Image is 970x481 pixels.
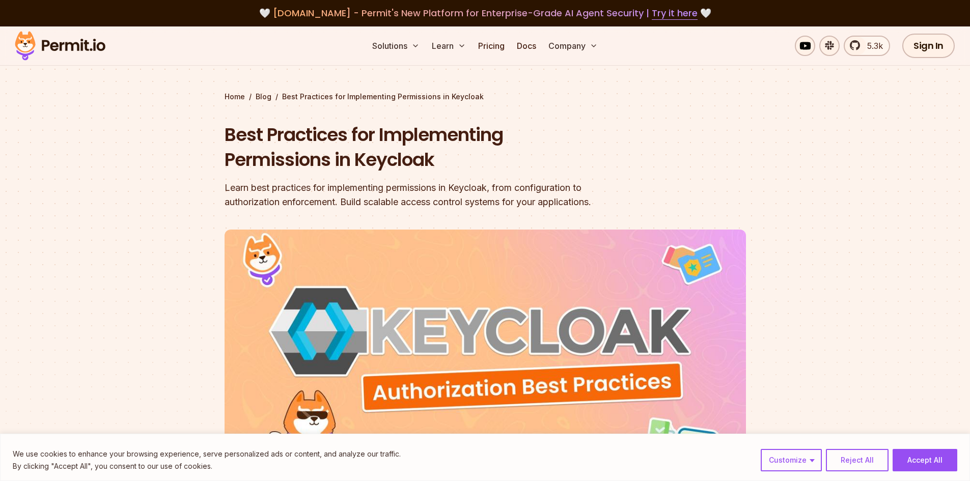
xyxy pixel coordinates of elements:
a: Blog [256,92,271,102]
button: Accept All [893,449,957,471]
img: Permit logo [10,29,110,63]
a: Docs [513,36,540,56]
button: Company [544,36,602,56]
p: We use cookies to enhance your browsing experience, serve personalized ads or content, and analyz... [13,448,401,460]
a: Home [225,92,245,102]
div: Learn best practices for implementing permissions in Keycloak, from configuration to authorizatio... [225,181,616,209]
a: 5.3k [844,36,890,56]
a: Try it here [652,7,698,20]
div: 🤍 🤍 [24,6,946,20]
button: Learn [428,36,470,56]
p: By clicking "Accept All", you consent to our use of cookies. [13,460,401,472]
div: / / [225,92,746,102]
span: 5.3k [861,40,883,52]
a: Pricing [474,36,509,56]
a: Sign In [902,34,955,58]
button: Reject All [826,449,889,471]
h1: Best Practices for Implementing Permissions in Keycloak [225,122,616,173]
button: Solutions [368,36,424,56]
span: [DOMAIN_NAME] - Permit's New Platform for Enterprise-Grade AI Agent Security | [273,7,698,19]
button: Customize [761,449,822,471]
